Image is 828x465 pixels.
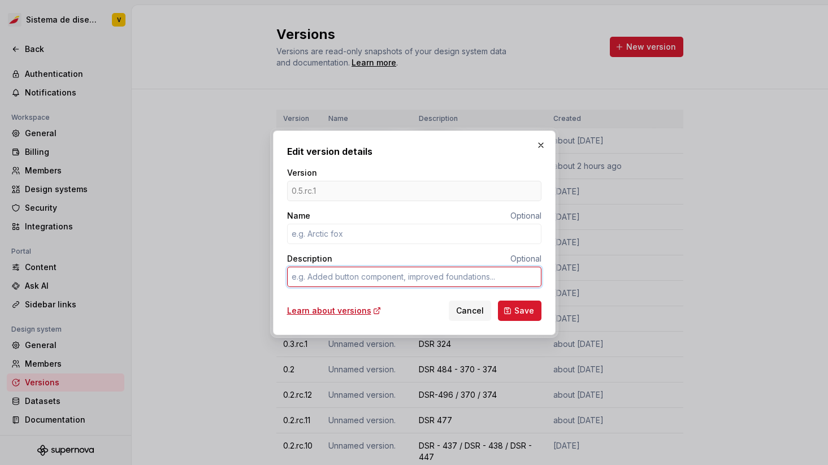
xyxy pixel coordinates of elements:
span: Save [514,305,534,316]
span: Cancel [456,305,484,316]
a: Learn about versions [287,305,382,316]
input: e.g. Arctic fox [287,224,541,244]
label: Description [287,253,332,264]
button: Cancel [449,301,491,321]
span: Optional [510,254,541,263]
h2: Edit version details [287,145,541,158]
button: Save [498,301,541,321]
span: Optional [510,211,541,220]
label: Name [287,210,310,221]
label: Version [287,167,317,179]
